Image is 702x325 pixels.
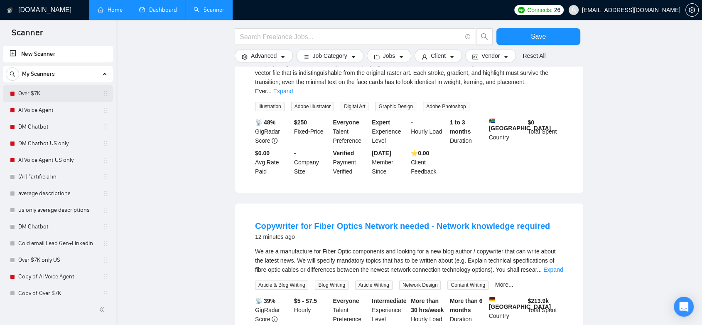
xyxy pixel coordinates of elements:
a: average descriptions [18,185,97,202]
span: Graphic Design [375,102,416,111]
span: Scanner [5,27,49,44]
span: caret-down [351,54,356,60]
span: search [6,71,19,77]
a: Cold email Lead Gen+LinkedIn [18,235,97,252]
a: More... [495,281,513,288]
button: search [476,28,493,45]
span: holder [102,240,109,247]
div: Fixed-Price [292,118,331,145]
span: My Scanners [22,66,55,82]
div: Talent Preference [331,296,371,324]
a: homeHome [98,6,123,13]
b: 1 to 3 months [450,119,471,135]
span: idcard [472,54,478,60]
span: holder [102,223,109,230]
span: user [422,54,427,60]
div: Member Since [370,149,409,176]
b: [GEOGRAPHIC_DATA] [489,118,551,131]
b: $ 0 [528,119,534,126]
a: AI Voice Agent US only [18,152,97,169]
div: GigRadar Score [253,296,292,324]
span: holder [102,190,109,197]
div: Company Size [292,149,331,176]
span: 26 [554,5,560,15]
span: holder [102,174,109,180]
a: DM Chatbot [18,119,97,135]
div: Total Spent [526,296,565,324]
div: Payment Verified [331,149,371,176]
button: folderJobscaret-down [367,49,412,62]
span: info-circle [272,316,277,322]
span: holder [102,257,109,263]
span: holder [102,290,109,297]
div: Country [487,296,526,324]
span: info-circle [465,34,471,40]
span: ... [267,88,272,94]
b: - [411,119,413,126]
span: holder [102,107,109,114]
b: More than 30 hrs/week [411,298,444,313]
a: AI Voice Agent [18,102,97,119]
span: Jobs [383,51,395,60]
span: Article Writing [355,280,393,290]
b: - [294,150,296,156]
a: Over $7K only US [18,252,97,268]
span: holder [102,207,109,213]
button: idcardVendorcaret-down [465,49,516,62]
b: 📡 48% [255,119,275,126]
a: searchScanner [194,6,224,13]
span: holder [102,124,109,130]
a: Expand [543,266,563,273]
a: (AI | "artificial in [18,169,97,185]
span: bars [303,54,309,60]
span: caret-down [280,54,286,60]
div: Duration [448,296,487,324]
span: ... [537,266,542,273]
b: 📡 39% [255,298,275,304]
div: Client Feedback [409,149,448,176]
div: Experience Level [370,296,409,324]
span: caret-down [449,54,455,60]
span: Job Category [312,51,347,60]
span: Client [431,51,446,60]
div: GigRadar Score [253,118,292,145]
div: Experience Level [370,118,409,145]
input: Search Freelance Jobs... [240,32,461,42]
a: DM Chatbot [18,218,97,235]
b: $ 213.9k [528,298,549,304]
div: Duration [448,118,487,145]
img: 🇿🇦 [489,118,495,124]
b: More than 6 months [450,298,483,313]
button: userClientcaret-down [415,49,462,62]
div: Avg Rate Paid [253,149,292,176]
span: info-circle [272,138,277,144]
div: Hourly Load [409,296,448,324]
a: DM Chatbot US only [18,135,97,152]
span: Connects: [527,5,552,15]
span: holder [102,90,109,97]
a: New Scanner [10,46,106,62]
b: Expert [372,119,390,126]
b: $5 - $7.5 [294,298,317,304]
img: 🇩🇪 [489,296,495,302]
span: setting [686,7,698,13]
div: Hourly [292,296,331,324]
div: Country [487,118,526,145]
span: holder [102,157,109,164]
span: search [476,33,492,40]
span: Digital Art [341,102,368,111]
div: Total Spent [526,118,565,145]
span: Adobe Photoshop [423,102,469,111]
span: Network Design [399,280,441,290]
a: Copy of Over $7K [18,285,97,302]
div: 12 minutes ago [255,232,550,242]
b: Everyone [333,298,359,304]
button: Save [496,28,580,45]
span: folder [374,54,380,60]
div: I’m preparing a full deck of richly detailed playing cards for production and need every illustra... [255,59,563,96]
b: ⭐️ 0.00 [411,150,429,156]
b: [GEOGRAPHIC_DATA] [489,296,551,310]
button: setting [685,3,699,17]
span: holder [102,140,109,147]
img: upwork-logo.png [518,7,525,13]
